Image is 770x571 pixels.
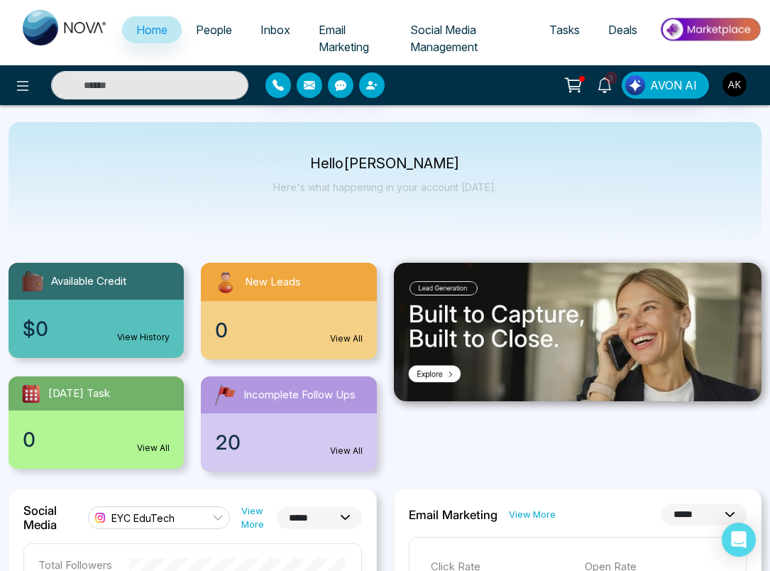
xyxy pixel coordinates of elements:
[304,16,396,60] a: Email Marketing
[409,508,497,522] h2: Email Marketing
[608,23,637,37] span: Deals
[594,16,651,43] a: Deals
[23,314,48,344] span: $0
[509,508,556,521] a: View More
[215,428,241,457] span: 20
[319,23,369,54] span: Email Marketing
[722,72,747,97] img: User Avatar
[243,387,356,403] span: Incomplete Follow Ups
[605,72,617,85] span: 3
[246,16,304,43] a: Inbox
[93,511,107,525] img: instagram
[196,23,232,37] span: People
[394,263,762,401] img: .
[212,382,238,408] img: followUps.svg
[192,263,385,359] a: New Leads0View All
[48,386,110,402] span: [DATE] Task
[588,72,622,97] a: 3
[20,382,43,405] img: todayTask.svg
[549,23,580,37] span: Tasks
[212,268,239,295] img: newLeads.svg
[51,273,126,290] span: Available Credit
[273,181,497,193] p: Here's what happening in your account [DATE].
[330,445,363,457] a: View All
[23,504,77,532] h2: Social Media
[136,23,167,37] span: Home
[396,16,535,60] a: Social Media Management
[137,442,170,455] a: View All
[659,13,761,45] img: Market-place.gif
[260,23,290,37] span: Inbox
[625,75,645,95] img: Lead Flow
[23,10,108,45] img: Nova CRM Logo
[330,332,363,345] a: View All
[245,274,301,290] span: New Leads
[241,504,277,531] a: View More
[535,16,594,43] a: Tasks
[23,425,35,455] span: 0
[182,16,246,43] a: People
[20,268,45,294] img: availableCredit.svg
[650,77,697,94] span: AVON AI
[122,16,182,43] a: Home
[410,23,478,54] span: Social Media Management
[622,72,709,99] button: AVON AI
[215,315,228,345] span: 0
[273,158,497,170] p: Hello [PERSON_NAME]
[117,331,170,344] a: View History
[111,511,175,525] span: EYC EduTech
[722,523,756,557] div: Open Intercom Messenger
[192,376,385,472] a: Incomplete Follow Ups20View All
